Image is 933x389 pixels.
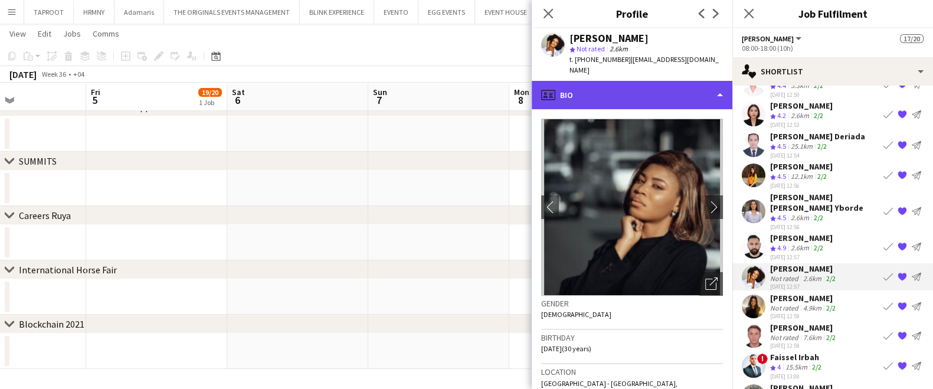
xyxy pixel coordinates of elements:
div: [DATE] 12:56 [770,182,833,189]
span: 4.5 [777,172,786,181]
div: [DATE] 12:59 [770,312,838,320]
h3: Location [541,367,723,377]
a: Edit [33,26,56,41]
div: 7.6km [801,333,824,342]
span: Sun [373,87,387,97]
app-skills-label: 2/2 [826,274,836,283]
span: 8 [512,93,529,107]
button: [PERSON_NAME] [742,34,803,43]
div: Not rated [770,274,801,283]
div: 2.6km [788,213,811,223]
span: 5 [89,93,100,107]
div: Blockchain 2021 [19,318,84,330]
div: [PERSON_NAME] [569,33,649,44]
span: 2.6km [607,44,630,53]
a: Jobs [58,26,86,41]
span: 4 [777,362,781,371]
span: Fri [91,87,100,97]
a: Comms [88,26,124,41]
div: 12.1km [788,172,815,182]
h3: Job Fulfilment [732,6,933,21]
div: 15.5km [783,362,810,372]
app-skills-label: 2/2 [812,362,821,371]
div: 4.9km [801,303,824,312]
div: [DATE] [9,68,37,80]
app-skills-label: 2/2 [826,303,836,312]
div: SUMMITS [19,155,57,167]
img: Crew avatar or photo [541,119,723,296]
div: [DATE] 12:59 [770,342,838,349]
div: 2.6km [788,243,811,253]
div: 5.3km [788,81,811,91]
span: 4.2 [777,111,786,120]
span: Comms [93,28,119,39]
div: 08:00-18:00 (10h) [742,44,924,53]
span: 4.4 [777,81,786,90]
div: 1 Job [199,98,221,107]
span: 4.5 [777,142,786,151]
div: [PERSON_NAME] [770,161,833,172]
app-skills-label: 2/2 [814,213,823,222]
div: [DATE] 12:50 [770,90,833,98]
div: Not rated [770,333,801,342]
span: [DEMOGRAPHIC_DATA] [541,310,611,319]
app-skills-label: 2/2 [817,142,827,151]
div: [PERSON_NAME] [770,322,838,333]
div: Not rated [770,303,801,312]
app-skills-label: 2/2 [826,333,836,342]
div: +04 [73,70,84,79]
h3: Gender [541,298,723,309]
div: [DATE] 12:54 [770,151,865,159]
button: HRMNY [74,1,114,24]
div: [DATE] 12:57 [770,253,833,261]
div: International Horse Fair [19,264,117,276]
div: [PERSON_NAME] Deriada [770,131,865,142]
span: 4.9 [777,243,786,252]
app-skills-label: 2/2 [814,243,823,252]
h3: Birthday [541,332,723,343]
div: [DATE] 12:57 [770,283,838,290]
div: [PERSON_NAME] [PERSON_NAME] Yborde [770,192,879,213]
span: Mon [514,87,529,97]
span: | [EMAIL_ADDRESS][DOMAIN_NAME] [569,55,719,74]
div: Open photos pop-in [699,272,723,296]
div: [PERSON_NAME] [770,233,833,243]
span: t. [PHONE_NUMBER] [569,55,631,64]
div: [PERSON_NAME] [770,293,838,303]
app-skills-label: 2/2 [817,172,827,181]
span: 6 [230,93,245,107]
span: Not rated [577,44,605,53]
span: 19/20 [198,88,222,97]
div: Careers Ruya [19,210,71,221]
span: Week 36 [39,70,68,79]
span: 17/20 [900,34,924,43]
div: [DATE] 12:56 [770,223,879,230]
span: Edit [38,28,51,39]
div: [DATE] 13:00 [770,372,824,380]
app-skills-label: 2/2 [814,111,823,120]
div: Shortlist [732,57,933,86]
span: 7 [371,93,387,107]
span: Sat [232,87,245,97]
button: TAPROOT [24,1,74,24]
a: View [5,26,31,41]
span: 4.5 [777,213,786,222]
div: Bio [532,81,732,109]
span: Usher [742,34,794,43]
div: Faissel Irbah [770,352,824,362]
button: EVENT HOUSE [475,1,537,24]
app-skills-label: 2/2 [814,81,823,90]
span: [DATE] (30 years) [541,344,591,353]
button: THE ORIGINALS EVENTS MANAGEMENT [164,1,300,24]
div: [PERSON_NAME] [770,100,833,111]
div: 2.6km [788,111,811,121]
div: [PERSON_NAME] [770,263,838,274]
div: 25.1km [788,142,815,152]
button: EVENTO [374,1,418,24]
span: View [9,28,26,39]
button: BLINK EXPERIENCE [300,1,374,24]
button: EGG EVENTS [418,1,475,24]
div: 2.6km [801,274,824,283]
button: Adamaris [114,1,164,24]
span: ! [757,354,768,364]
